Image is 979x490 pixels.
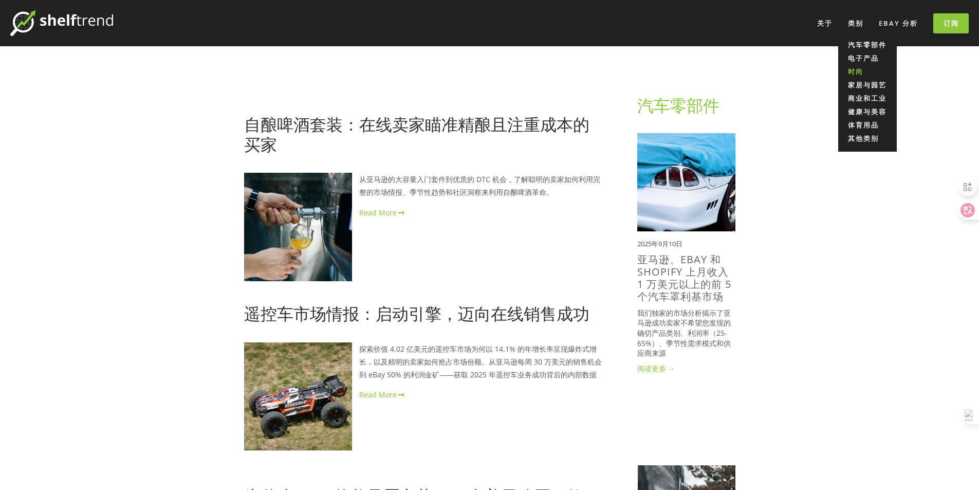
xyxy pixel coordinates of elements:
[848,107,886,116] font: 健康与美容
[359,468,410,478] a: 2025年8月20日
[244,302,589,324] a: 遥控车市场情报：启动引擎，迈向在线销售成功
[359,286,405,296] a: 2025年9月4日
[838,65,897,78] a: 时尚
[848,120,879,130] font: 体育用品
[848,67,863,76] font: 时尚
[838,132,897,145] a: 其他类别
[838,105,897,118] a: 健康与美容
[637,364,735,374] a: 阅读更多 →
[637,94,719,116] a: 汽车零部件
[637,133,735,231] img: 亚马逊、eBay 和 Shopify 上月收入 1 万美元以上的前 5 个汽车罩利基市场
[848,80,886,89] font: 家居与园艺
[848,53,879,63] font: 电子产品
[359,174,600,197] font: 从亚马逊的大容量入门套件到优质的 DTC 机会，了解聪明的卖家如何利用完整的市场情报、季节性趋势和社区洞察来利用自酿啤酒革命。
[637,252,731,303] a: 亚马逊、eBay 和 Shopify 上月收入 1 万美元以上的前 5 个汽车罩利基市场
[872,15,925,32] a: eBay 分析
[637,239,682,248] font: 2025年9月10日
[848,94,886,103] font: 商业和工业
[933,13,969,33] a: 订阅
[838,118,897,132] a: 体育用品
[838,92,897,105] a: 商业和工业
[637,364,675,373] font: 阅读更多 →
[244,342,352,450] img: 遥控车市场情报：启动引擎，迈向在线销售成功
[838,78,897,92] a: 家居与园艺
[848,134,879,143] font: 其他类别
[359,344,602,379] font: 探索价值 4.02 亿美元的遥控车市场为何以 14.1% 的年增长率呈现爆炸式增长，以及精明的卖家如何抢占市场份额。从亚马逊每周 30 万美元的销售机会到 eBay 50% 的利润金矿——获取 ...
[838,51,897,65] a: 电子产品
[848,40,886,49] font: 汽车零部件
[10,10,113,36] img: 货架趋势
[244,173,352,281] img: 自酿啤酒套装：在线卖家瞄准精酿且注重成本的买家
[944,19,959,28] font: 订阅
[879,19,918,28] font: eBay 分析
[637,308,731,358] font: 我们独家的市场分析揭示了亚马逊成功卖家不希望您发现的确切产品类别、利润率（25-65%）、季节性需求模式和供应商来源
[244,97,290,107] a: 2025年9月4日
[848,19,863,28] font: 类别
[810,15,839,32] a: 关于
[244,113,589,155] a: 自酿啤酒套装：在线卖家瞄准精酿且注重成本的买家
[817,19,833,28] font: 关于
[838,38,897,51] a: 汽车零部件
